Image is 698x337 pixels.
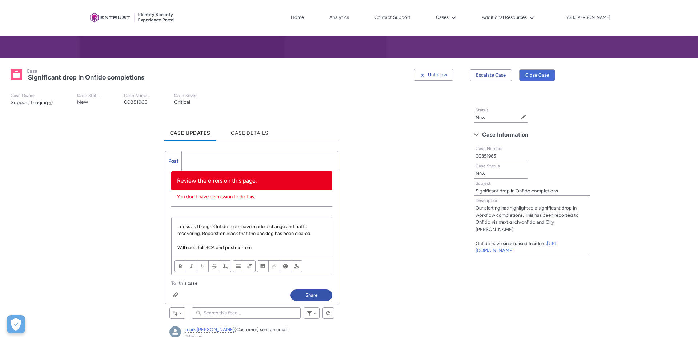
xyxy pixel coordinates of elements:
[77,99,88,105] lightning-formatted-text: New
[434,12,458,23] button: Cases
[165,151,182,171] a: Post
[233,260,256,272] ul: Align text
[7,315,25,333] div: Cookie Preferences
[566,15,610,20] p: mark.[PERSON_NAME]
[476,163,500,168] span: Case Status
[174,260,231,272] ul: Format text
[373,12,412,23] a: Contact Support
[565,13,611,21] button: User Profile mark.reddington
[27,68,37,74] records-entity-label: Case
[268,260,280,272] button: Link
[7,315,25,333] button: Open Preferences
[291,260,302,272] button: @Mention people and groups
[476,115,485,120] lightning-formatted-text: New
[28,73,144,81] lightning-formatted-text: Significant drop in Onfido completions
[225,121,274,141] a: Case Details
[170,130,211,136] span: Case Updates
[233,260,244,272] button: Bulleted List
[177,244,326,251] p: Will need full RCA and postmortem.
[177,194,255,199] a: You don't have permission to do this.
[168,158,178,164] span: Post
[482,129,528,140] span: Case Information
[179,280,197,287] span: this case
[476,188,558,194] lightning-formatted-text: Significant drop in Onfido completions
[290,289,332,301] button: Share
[476,171,485,176] lightning-formatted-text: New
[77,93,101,98] p: Case Status
[171,281,176,286] span: To
[414,69,453,81] button: Unfollow
[476,198,498,203] span: Description
[470,129,594,141] button: Case Information
[521,114,526,120] button: Edit Status
[11,100,48,106] span: Support Triaging
[174,260,186,272] button: Bold
[185,327,234,333] a: mark.[PERSON_NAME]
[476,107,489,113] span: Status
[328,12,351,23] a: Analytics, opens in new tab
[174,99,190,105] lightning-formatted-text: Critical
[164,121,217,141] a: Case Updates
[124,99,147,105] lightning-formatted-text: 00351965
[48,100,54,106] button: Change Owner
[244,260,256,272] button: Numbered List
[280,260,291,272] button: Insert Emoji
[476,205,579,253] lightning-formatted-text: Our alerting has highlighted a significant drop in workflow completions. This has been reported t...
[519,69,555,81] button: Close Case
[186,260,197,272] button: Italic
[476,146,503,151] span: Case Number
[289,12,306,23] a: Home
[470,69,512,81] button: Escalate Case
[165,151,339,304] div: Chatter Publisher
[476,153,496,159] lightning-formatted-text: 00351965
[192,307,301,319] input: Search this feed...
[234,327,289,332] span: (Customer) sent an email.
[11,93,54,98] p: Case Owner
[197,260,209,272] button: Underline
[124,93,151,98] p: Case Number
[257,260,269,272] button: Image
[476,181,491,186] span: Subject
[480,12,536,23] button: Additional Resources
[231,130,269,136] span: Case Details
[428,72,447,77] span: Unfollow
[177,177,257,184] span: Review the errors on this page.
[322,307,334,319] button: Refresh this feed
[177,223,326,237] p: Looks as though Onfido team have made a change and traffic recovering. Reporst on Slack that the ...
[208,260,220,272] button: Strikethrough
[220,260,231,272] button: Remove Formatting
[257,260,302,272] ul: Insert content
[174,93,201,98] p: Case Severity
